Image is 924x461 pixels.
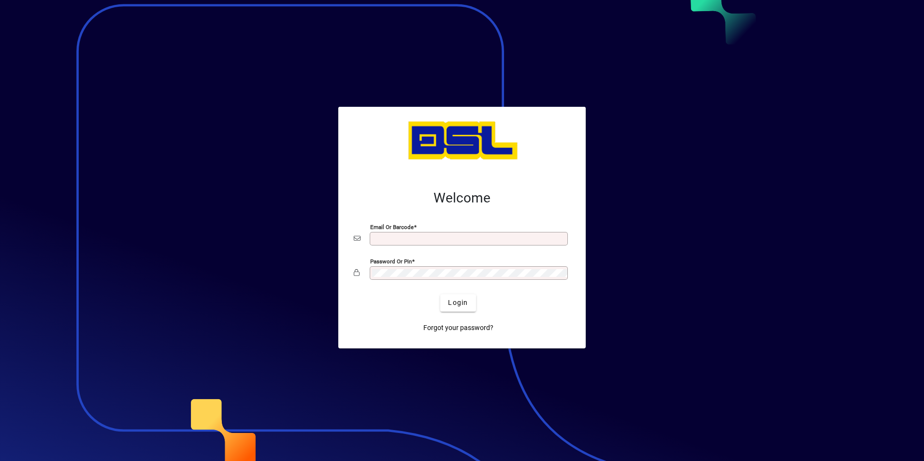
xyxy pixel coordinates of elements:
[440,294,476,312] button: Login
[370,258,412,264] mat-label: Password or Pin
[354,190,570,206] h2: Welcome
[448,298,468,308] span: Login
[419,319,497,337] a: Forgot your password?
[370,223,414,230] mat-label: Email or Barcode
[423,323,493,333] span: Forgot your password?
